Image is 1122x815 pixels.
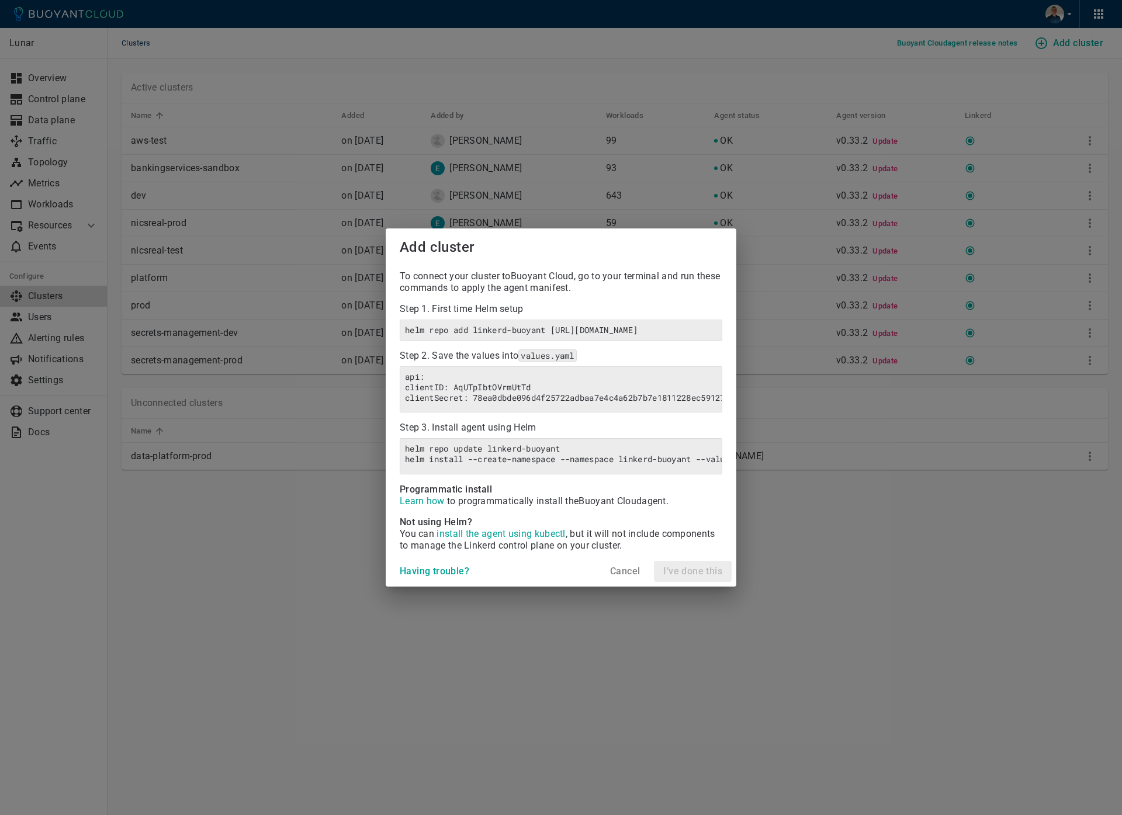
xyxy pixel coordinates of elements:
[400,266,722,294] p: To connect your cluster to Buoyant Cloud , go to your terminal and run these commands to apply th...
[405,325,717,335] h6: helm repo add linkerd-buoyant [URL][DOMAIN_NAME]
[405,372,717,403] h6: api:clientID: AqUTpIbtOVrmUtTdclientSecret: 78ea0dbde096d4f25722adbaa7e4c4a62b7b7e1811228ec591279...
[400,528,722,552] p: You can , but it will not include components to manage the Linkerd control plane on your cluster .
[400,345,722,362] p: Step 2. Save the values into
[395,561,474,582] button: Having trouble?
[437,528,565,539] span: install the agent using kubectl
[605,561,645,582] button: Cancel
[400,299,722,315] p: Step 1. First time Helm setup
[405,443,717,464] h6: helm repo update linkerd-buoyanthelm install --create-namespace --namespace linkerd-buoyant --val...
[400,417,722,433] p: Step 3. Install agent using Helm
[400,512,722,528] h4: Not using Helm?
[518,349,576,362] code: values.yaml
[610,566,640,577] h4: Cancel
[400,495,722,507] p: to programmatically install the Buoyant Cloud agent.
[400,495,445,507] a: Learn how
[400,479,722,495] h4: Programmatic install
[400,239,474,255] span: Add cluster
[395,566,474,577] a: Having trouble?
[400,566,469,577] h4: Having trouble?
